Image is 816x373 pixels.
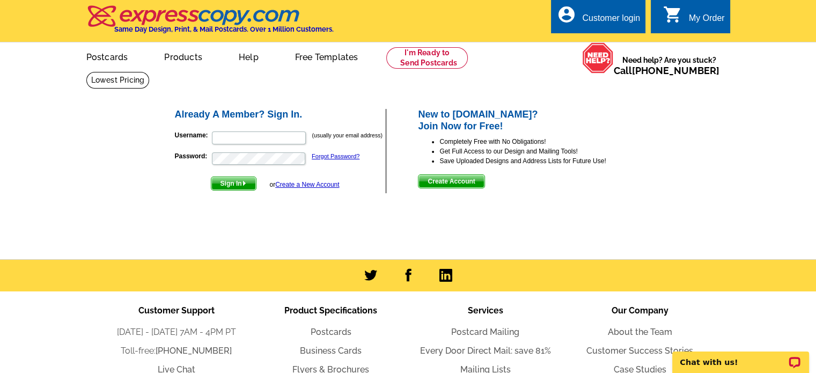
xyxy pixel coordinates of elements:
[275,181,339,188] a: Create a New Account
[99,345,254,357] li: Toll-free:
[175,130,211,140] label: Username:
[86,13,334,33] a: Same Day Design, Print, & Mail Postcards. Over 1 Million Customers.
[665,339,816,373] iframe: LiveChat chat widget
[138,305,215,316] span: Customer Support
[608,327,672,337] a: About the Team
[612,305,668,316] span: Our Company
[418,174,484,188] button: Create Account
[451,327,519,337] a: Postcard Mailing
[586,346,693,356] a: Customer Success Stories
[269,180,339,189] div: or
[663,5,682,24] i: shopping_cart
[147,43,219,69] a: Products
[689,13,725,28] div: My Order
[582,42,614,74] img: help
[300,346,362,356] a: Business Cards
[420,346,551,356] a: Every Door Direct Mail: save 81%
[211,177,256,191] button: Sign In
[222,43,276,69] a: Help
[114,25,334,33] h4: Same Day Design, Print, & Mail Postcards. Over 1 Million Customers.
[284,305,377,316] span: Product Specifications
[278,43,376,69] a: Free Templates
[614,55,725,76] span: Need help? Are you stuck?
[582,13,640,28] div: Customer login
[311,327,351,337] a: Postcards
[418,109,643,132] h2: New to [DOMAIN_NAME]? Join Now for Free!
[418,175,484,188] span: Create Account
[242,181,247,186] img: button-next-arrow-white.png
[156,346,232,356] a: [PHONE_NUMBER]
[439,156,643,166] li: Save Uploaded Designs and Address Lists for Future Use!
[439,137,643,147] li: Completely Free with No Obligations!
[99,326,254,339] li: [DATE] - [DATE] 7AM - 4PM PT
[663,12,725,25] a: shopping_cart My Order
[556,5,576,24] i: account_circle
[175,109,386,121] h2: Already A Member? Sign In.
[312,153,359,159] a: Forgot Password?
[439,147,643,156] li: Get Full Access to our Design and Mailing Tools!
[468,305,503,316] span: Services
[175,151,211,161] label: Password:
[614,65,719,76] span: Call
[556,12,640,25] a: account_circle Customer login
[69,43,145,69] a: Postcards
[632,65,719,76] a: [PHONE_NUMBER]
[312,132,383,138] small: (usually your email address)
